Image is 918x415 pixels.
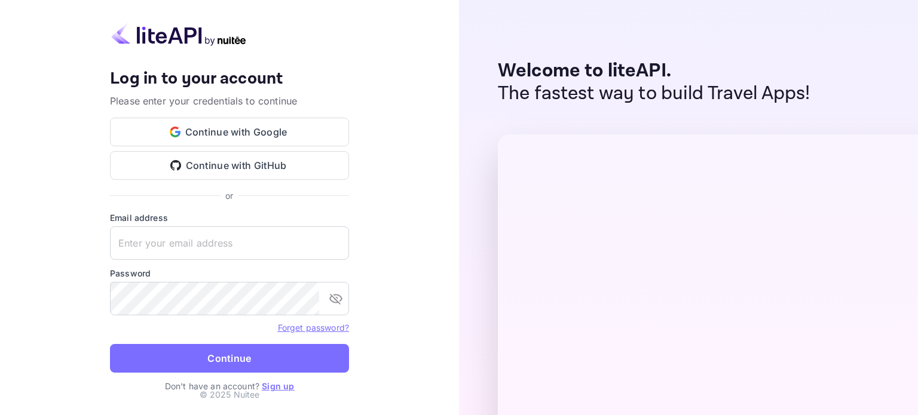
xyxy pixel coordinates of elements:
h4: Log in to your account [110,69,349,90]
p: or [225,189,233,202]
button: Continue with GitHub [110,151,349,180]
p: © 2025 Nuitee [200,388,260,401]
a: Forget password? [278,321,349,333]
p: The fastest way to build Travel Apps! [498,82,810,105]
a: Sign up [262,381,294,391]
label: Password [110,267,349,279]
button: Continue with Google [110,118,349,146]
a: Forget password? [278,322,349,333]
button: toggle password visibility [324,287,348,311]
label: Email address [110,211,349,224]
img: liteapi [110,23,247,46]
button: Continue [110,344,349,373]
input: Enter your email address [110,226,349,260]
p: Don't have an account? [110,380,349,392]
p: Please enter your credentials to continue [110,94,349,108]
p: Welcome to liteAPI. [498,60,810,82]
